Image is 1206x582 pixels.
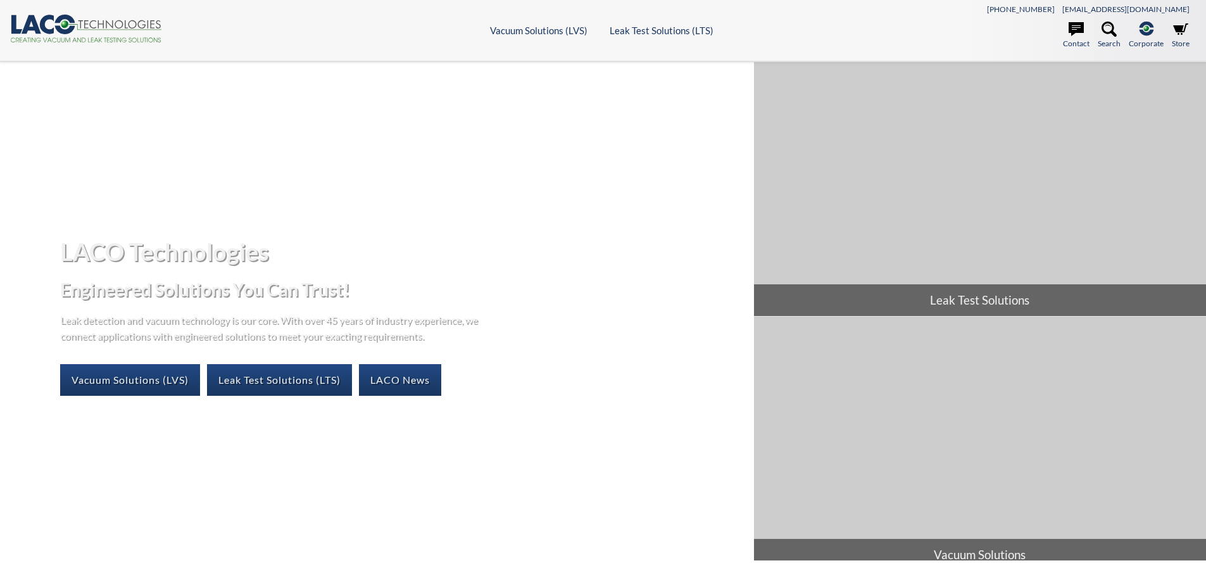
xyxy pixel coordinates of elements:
[60,312,484,344] p: Leak detection and vacuum technology is our core. With over 45 years of industry experience, we c...
[359,364,441,396] a: LACO News
[207,364,352,396] a: Leak Test Solutions (LTS)
[1062,4,1190,14] a: [EMAIL_ADDRESS][DOMAIN_NAME]
[987,4,1055,14] a: [PHONE_NUMBER]
[754,317,1206,571] a: Vacuum Solutions
[754,62,1206,316] a: Leak Test Solutions
[1129,37,1164,49] span: Corporate
[60,278,743,301] h2: Engineered Solutions You Can Trust!
[1063,22,1090,49] a: Contact
[60,236,743,267] h1: LACO Technologies
[60,364,200,396] a: Vacuum Solutions (LVS)
[490,25,587,36] a: Vacuum Solutions (LVS)
[754,539,1206,571] span: Vacuum Solutions
[1098,22,1121,49] a: Search
[1172,22,1190,49] a: Store
[610,25,713,36] a: Leak Test Solutions (LTS)
[754,284,1206,316] span: Leak Test Solutions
